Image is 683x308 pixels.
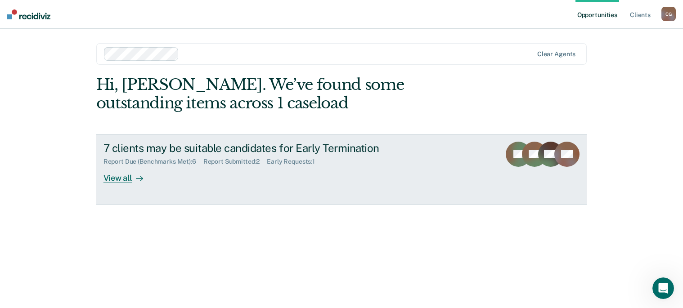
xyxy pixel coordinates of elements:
img: Recidiviz [7,9,50,19]
div: Clear agents [537,50,575,58]
div: Report Due (Benchmarks Met) : 6 [103,158,203,165]
div: Hi, [PERSON_NAME]. We’ve found some outstanding items across 1 caseload [96,76,489,112]
div: C G [661,7,676,21]
div: View all [103,165,154,183]
button: CG [661,7,676,21]
div: Early Requests : 1 [267,158,322,165]
a: 7 clients may be suitable candidates for Early TerminationReport Due (Benchmarks Met):6Report Sub... [96,134,587,205]
iframe: Intercom live chat [652,277,674,299]
div: Report Submitted : 2 [203,158,267,165]
div: 7 clients may be suitable candidates for Early Termination [103,142,419,155]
